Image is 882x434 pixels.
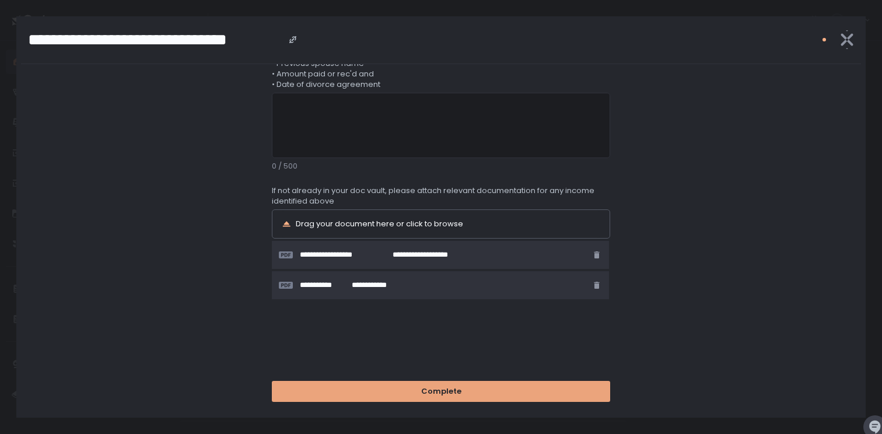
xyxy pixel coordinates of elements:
button: Complete [272,381,610,402]
span: • Date of divorce agreement [272,79,418,90]
span: • Amount paid or rec'd and [272,69,418,79]
div: Drag your document here or click to browse [296,220,463,228]
div: 0 / 500 [272,161,610,171]
span: If not already in your doc vault, please attach relevant documentation for any income identified ... [272,185,610,206]
div: Complete [421,386,461,397]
